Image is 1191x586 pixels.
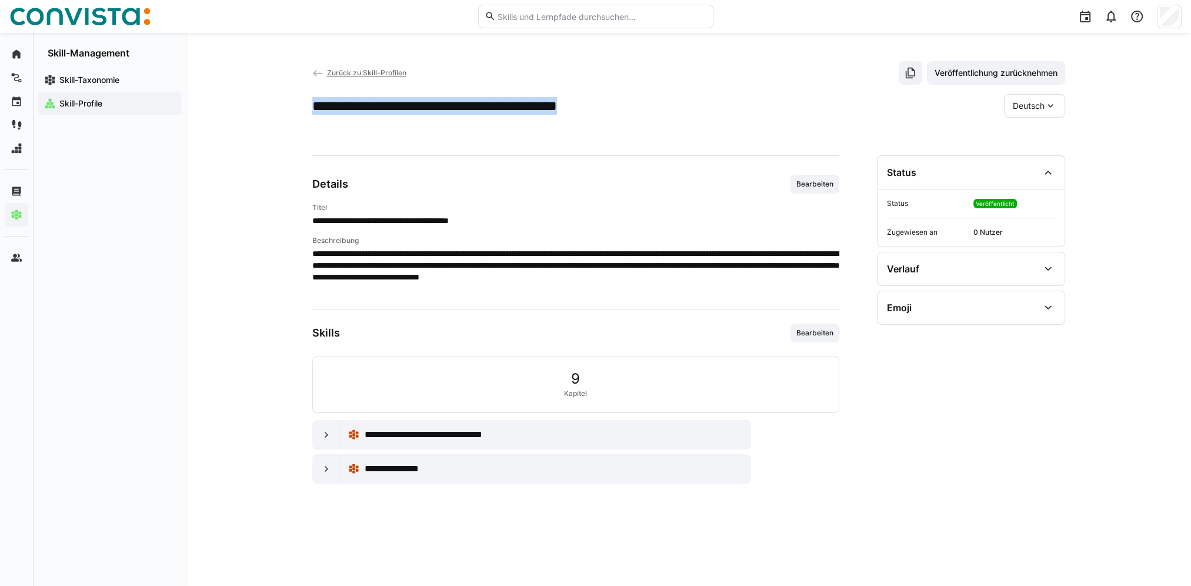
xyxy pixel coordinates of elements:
span: Kapitel [564,389,587,398]
span: 9 [571,371,580,387]
span: Status [887,199,969,208]
div: Verlauf [887,263,919,275]
span: Bearbeiten [795,179,835,189]
input: Skills und Lernpfade durchsuchen… [496,11,706,22]
span: Zugewiesen an [887,228,969,237]
span: Deutsch [1013,100,1045,112]
h4: Titel [312,203,839,212]
button: Bearbeiten [790,324,839,342]
h3: Skills [312,327,340,339]
button: Bearbeiten [790,175,839,194]
span: Veröffentlichung zurücknehmen [933,67,1059,79]
h3: Details [312,178,348,191]
a: Zurück zu Skill-Profilen [312,68,406,77]
div: Emoji [887,302,912,314]
h4: Beschreibung [312,236,839,245]
button: Veröffentlichung zurücknehmen [927,61,1065,85]
span: Veröffentlicht [976,200,1015,207]
span: Bearbeiten [795,328,835,338]
div: Status [887,167,916,178]
span: 0 Nutzer [973,228,1055,237]
span: Zurück zu Skill-Profilen [326,68,406,77]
